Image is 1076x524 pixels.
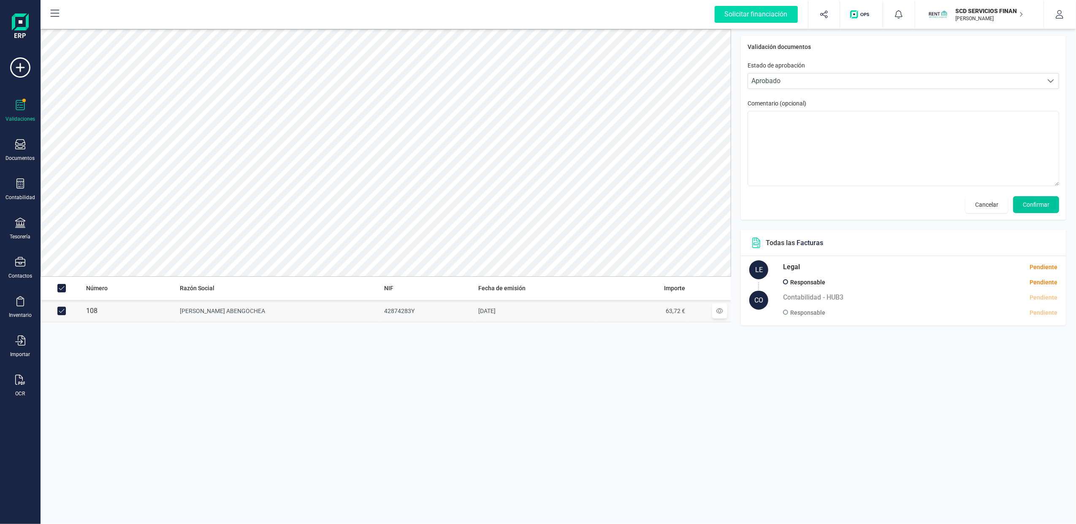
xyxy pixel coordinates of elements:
div: Inventario [9,312,32,319]
td: 63,72 € [595,300,688,322]
img: Logo Finanedi [12,14,29,41]
img: Logo de OPS [850,10,873,19]
div: LE [749,260,768,279]
span: NIF [385,284,394,292]
div: Pendiente [1030,293,1057,302]
div: OCR [16,390,25,397]
img: SC [929,5,947,24]
div: CO [749,291,768,310]
div: Documentos [6,155,35,162]
label: Comentario (opcional) [748,99,1059,108]
button: Cancelar [965,196,1008,213]
button: Confirmar [1013,196,1059,213]
h5: Legal [783,260,800,274]
div: Validaciones [5,116,35,122]
button: Solicitar financiación [705,1,808,28]
div: Importar [11,351,30,358]
span: Cancelar [975,200,998,209]
div: Contactos [8,273,32,279]
td: 42874283Y [381,300,475,322]
p: Responsable [790,277,825,287]
td: [PERSON_NAME] ABENGOCHEA [176,300,381,322]
p: [PERSON_NAME] [956,15,1023,22]
span: Importe [664,284,685,292]
p: Todas las [766,238,823,248]
div: Pendiente [922,278,1057,287]
button: SCSCD SERVICIOS FINANCIEROS SL[PERSON_NAME] [925,1,1033,28]
div: Solicitar financiación [715,6,798,23]
h5: Contabilidad - HUB3 [783,291,843,304]
span: Razón Social [180,284,214,292]
div: Contabilidad [5,194,35,201]
div: All items selected [57,284,66,292]
td: 108 [83,300,176,322]
span: Número [86,284,108,292]
span: Facturas [797,239,823,247]
p: Responsable [790,308,825,318]
h6: Validación documentos [748,43,1059,51]
div: Row Unselected 891105f6-e801-428f-9f08-c8dbd1b15c83 [57,307,66,315]
td: [DATE] [475,300,595,322]
label: Estado de aprobación [748,61,805,70]
span: Aprobado [748,73,1043,89]
div: Pendiente [1030,263,1057,272]
span: Fecha de emisión [478,284,526,292]
div: Tesorería [10,233,31,240]
p: SCD SERVICIOS FINANCIEROS SL [956,7,1023,15]
div: Pendiente [922,308,1057,317]
button: Logo de OPS [845,1,878,28]
span: Confirmar [1023,200,1049,209]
